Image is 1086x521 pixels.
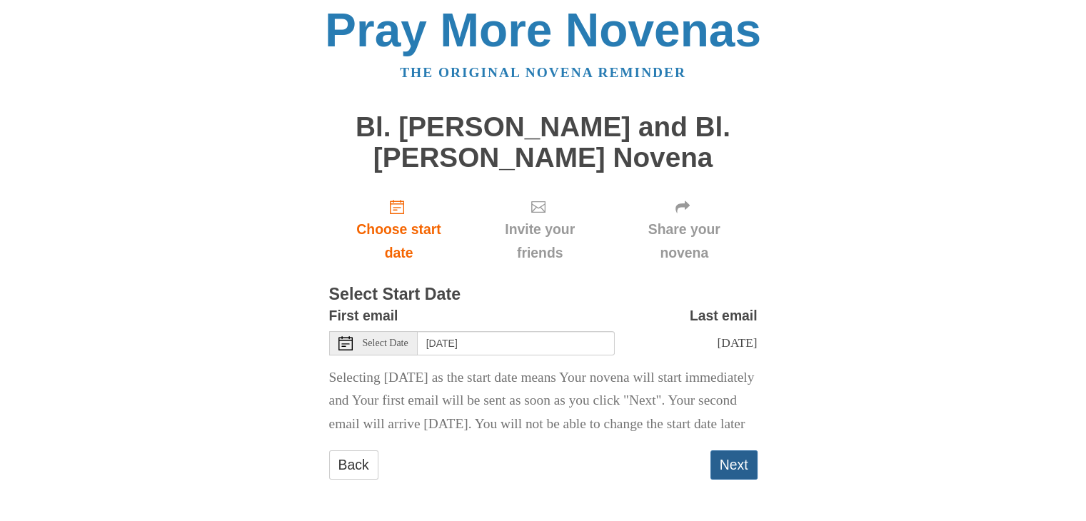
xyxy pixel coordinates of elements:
label: Last email [690,304,758,328]
label: First email [329,304,398,328]
a: The original novena reminder [400,65,686,80]
span: Share your novena [625,218,743,265]
span: [DATE] [717,335,757,350]
p: Selecting [DATE] as the start date means Your novena will start immediately and Your first email ... [329,366,758,437]
h3: Select Start Date [329,285,758,304]
button: Next [710,450,758,480]
a: Back [329,450,378,480]
span: Choose start date [343,218,455,265]
span: Invite your friends [483,218,596,265]
h1: Bl. [PERSON_NAME] and Bl. [PERSON_NAME] Novena [329,112,758,173]
div: Click "Next" to confirm your start date first. [611,187,758,272]
input: Use the arrow keys to pick a date [418,331,615,355]
span: Select Date [363,338,408,348]
a: Pray More Novenas [325,4,761,56]
div: Click "Next" to confirm your start date first. [468,187,610,272]
a: Choose start date [329,187,469,272]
